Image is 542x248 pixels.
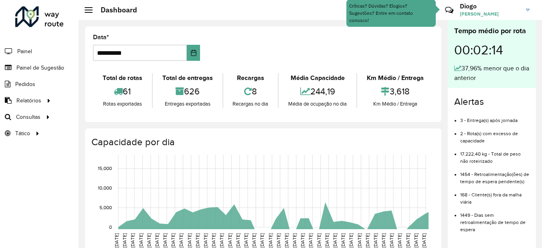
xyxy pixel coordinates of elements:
[460,124,530,144] li: 2 - Rota(s) com excesso de capacidade
[162,233,168,248] text: [DATE]
[91,136,433,148] h4: Capacidade por dia
[93,6,137,14] h2: Dashboard
[154,233,160,248] text: [DATE]
[203,233,208,248] text: [DATE]
[460,185,530,206] li: 168 - Cliente(s) fora da malha viária
[348,233,354,248] text: [DATE]
[225,83,276,100] div: 8
[332,233,338,248] text: [DATE]
[251,233,257,248] text: [DATE]
[281,100,354,108] div: Média de ocupação no dia
[281,73,354,83] div: Média Capacidade
[292,233,297,248] text: [DATE]
[225,100,276,108] div: Recargas no dia
[155,100,220,108] div: Entregas exportadas
[109,224,112,230] text: 0
[276,233,281,248] text: [DATE]
[460,111,530,124] li: 3 - Entrega(s) após jornada
[454,36,530,64] div: 00:02:14
[397,233,402,248] text: [DATE]
[281,83,354,100] div: 244,19
[130,233,135,248] text: [DATE]
[95,100,150,108] div: Rotas exportadas
[460,165,530,185] li: 1454 - Retroalimentação(ões) de tempo de espera pendente(s)
[381,233,386,248] text: [DATE]
[308,233,313,248] text: [DATE]
[284,233,289,248] text: [DATE]
[98,166,112,171] text: 15,000
[211,233,216,248] text: [DATE]
[460,206,530,233] li: 1449 - Dias sem retroalimentação de tempo de espera
[405,233,411,248] text: [DATE]
[15,80,35,88] span: Pedidos
[93,32,109,42] label: Data
[95,73,150,83] div: Total de rotas
[155,73,220,83] div: Total de entregas
[441,2,458,19] a: Contato Rápido
[155,83,220,100] div: 626
[357,233,362,248] text: [DATE]
[95,83,150,100] div: 61
[389,233,394,248] text: [DATE]
[187,45,200,61] button: Choose Date
[114,233,119,248] text: [DATE]
[324,233,330,248] text: [DATE]
[138,233,144,248] text: [DATE]
[16,64,64,72] span: Painel de Sugestão
[454,64,530,83] div: 37,96% menor que o dia anterior
[413,233,419,248] text: [DATE]
[300,233,305,248] text: [DATE]
[359,100,431,108] div: Km Médio / Entrega
[122,233,127,248] text: [DATE]
[454,96,530,108] h4: Alertas
[225,73,276,83] div: Recargas
[16,96,41,105] span: Relatórios
[340,233,346,248] text: [DATE]
[187,233,192,248] text: [DATE]
[268,233,273,248] text: [DATE]
[146,233,152,248] text: [DATE]
[195,233,200,248] text: [DATE]
[365,233,370,248] text: [DATE]
[243,233,249,248] text: [DATE]
[359,83,431,100] div: 3,618
[17,47,32,56] span: Painel
[373,233,378,248] text: [DATE]
[99,205,112,210] text: 5,000
[219,233,224,248] text: [DATE]
[170,233,176,248] text: [DATE]
[235,233,241,248] text: [DATE]
[460,144,530,165] li: 17.222,40 kg - Total de peso não roteirizado
[259,233,265,248] text: [DATE]
[98,185,112,190] text: 10,000
[15,129,30,138] span: Tático
[178,233,184,248] text: [DATE]
[460,2,520,10] h3: Diogo
[227,233,233,248] text: [DATE]
[454,26,530,36] div: Tempo médio por rota
[359,73,431,83] div: Km Médio / Entrega
[460,10,520,18] span: [PERSON_NAME]
[16,113,40,121] span: Consultas
[316,233,322,248] text: [DATE]
[421,233,427,248] text: [DATE]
